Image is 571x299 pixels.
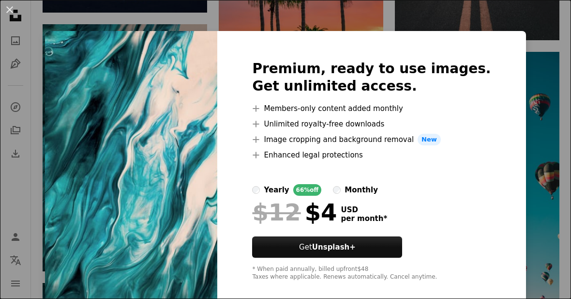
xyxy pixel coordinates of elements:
[345,184,378,196] div: monthly
[312,243,356,252] strong: Unsplash+
[252,118,491,130] li: Unlimited royalty-free downloads
[252,103,491,114] li: Members-only content added monthly
[418,134,441,145] span: New
[252,60,491,95] h2: Premium, ready to use images. Get unlimited access.
[264,184,289,196] div: yearly
[341,214,387,223] span: per month *
[252,149,491,161] li: Enhanced legal protections
[252,266,491,281] div: * When paid annually, billed upfront $48 Taxes where applicable. Renews automatically. Cancel any...
[333,186,341,194] input: monthly
[252,236,402,258] button: GetUnsplash+
[341,205,387,214] span: USD
[252,200,337,225] div: $4
[252,200,301,225] span: $12
[252,186,260,194] input: yearly66%off
[293,184,322,196] div: 66% off
[252,134,491,145] li: Image cropping and background removal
